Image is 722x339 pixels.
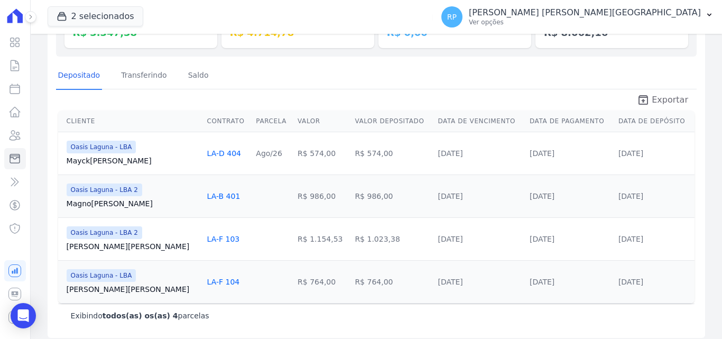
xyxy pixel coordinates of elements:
a: [DATE] [530,149,554,158]
td: R$ 1.154,53 [293,217,350,260]
a: [DATE] [530,192,554,200]
a: LA-F 103 [207,235,240,243]
p: Ver opções [469,18,701,26]
th: Data de Pagamento [525,111,614,132]
a: Magno[PERSON_NAME] [67,198,199,209]
td: R$ 764,00 [350,260,433,303]
th: Data de Vencimento [433,111,525,132]
b: todos(as) os(as) 4 [103,311,178,320]
a: [DATE] [618,235,643,243]
div: Open Intercom Messenger [11,303,36,328]
a: [DATE] [618,192,643,200]
i: unarchive [637,94,650,106]
a: [DATE] [530,278,554,286]
a: [PERSON_NAME][PERSON_NAME] [67,241,199,252]
a: Depositado [56,62,103,90]
a: unarchive Exportar [628,94,697,108]
td: R$ 574,00 [293,132,350,175]
span: Oasis Laguna - LBA 2 [67,226,142,239]
p: [PERSON_NAME] [PERSON_NAME][GEOGRAPHIC_DATA] [469,7,701,18]
a: [DATE] [438,278,462,286]
a: Ago/26 [256,149,282,158]
a: Transferindo [119,62,169,90]
th: Valor Depositado [350,111,433,132]
a: [DATE] [438,149,462,158]
a: [DATE] [618,278,643,286]
a: LA-F 104 [207,278,240,286]
span: Oasis Laguna - LBA [67,141,136,153]
th: Data de Depósito [614,111,695,132]
span: Oasis Laguna - LBA 2 [67,184,142,196]
span: RP [447,13,457,21]
th: Valor [293,111,350,132]
a: Mayck[PERSON_NAME] [67,155,199,166]
td: R$ 574,00 [350,132,433,175]
th: Cliente [58,111,203,132]
button: 2 selecionados [48,6,143,26]
a: [DATE] [530,235,554,243]
a: [PERSON_NAME][PERSON_NAME] [67,284,199,295]
td: R$ 764,00 [293,260,350,303]
span: Oasis Laguna - LBA [67,269,136,282]
a: [DATE] [438,192,462,200]
th: Contrato [203,111,252,132]
td: R$ 1.023,38 [350,217,433,260]
a: Saldo [186,62,211,90]
td: R$ 986,00 [350,175,433,217]
a: LA-D 404 [207,149,241,158]
p: Exibindo parcelas [71,310,209,321]
a: LA-B 401 [207,192,240,200]
a: [DATE] [438,235,462,243]
span: Exportar [652,94,688,106]
td: R$ 986,00 [293,175,350,217]
button: RP [PERSON_NAME] [PERSON_NAME][GEOGRAPHIC_DATA] Ver opções [433,2,722,32]
th: Parcela [252,111,293,132]
a: [DATE] [618,149,643,158]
